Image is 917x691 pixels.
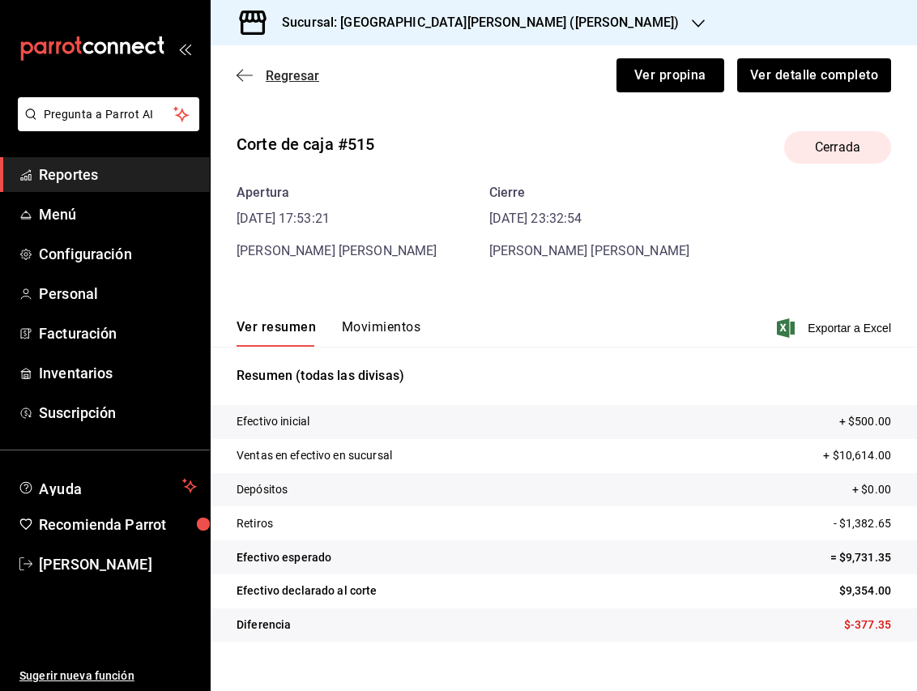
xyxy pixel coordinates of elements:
span: Cerrada [805,138,870,157]
p: Ventas en efectivo en sucursal [237,447,392,464]
h3: Sucursal: [GEOGRAPHIC_DATA][PERSON_NAME] ([PERSON_NAME]) [269,13,679,32]
span: [PERSON_NAME] [39,553,197,575]
div: navigation tabs [237,319,420,347]
button: open_drawer_menu [178,42,191,55]
span: [PERSON_NAME] [PERSON_NAME] [237,243,437,258]
p: $-377.35 [844,616,891,633]
p: Efectivo esperado [237,549,331,566]
p: - $1,382.65 [834,515,891,532]
span: Configuración [39,243,197,265]
span: Reportes [39,164,197,186]
div: Apertura [237,183,437,203]
a: Pregunta a Parrot AI [11,117,199,134]
span: Pregunta a Parrot AI [44,106,174,123]
p: + $500.00 [839,413,891,430]
button: Movimientos [342,319,420,347]
p: + $10,614.00 [823,447,891,464]
span: Menú [39,203,197,225]
button: Ver propina [616,58,724,92]
time: [DATE] 23:32:54 [489,209,690,228]
span: Facturación [39,322,197,344]
p: Resumen (todas las divisas) [237,366,891,386]
button: Ver resumen [237,319,316,347]
p: Efectivo declarado al corte [237,582,377,599]
p: = $9,731.35 [830,549,891,566]
span: Regresar [266,68,319,83]
p: Retiros [237,515,273,532]
p: Efectivo inicial [237,413,309,430]
button: Regresar [237,68,319,83]
span: [PERSON_NAME] [PERSON_NAME] [489,243,690,258]
p: Diferencia [237,616,291,633]
div: Corte de caja #515 [237,132,374,156]
button: Exportar a Excel [780,318,891,338]
span: Ayuda [39,476,176,496]
span: Personal [39,283,197,305]
span: Inventarios [39,362,197,384]
p: + $0.00 [852,481,891,498]
time: [DATE] 17:53:21 [237,209,437,228]
div: Cierre [489,183,690,203]
span: Sugerir nueva función [19,668,197,685]
span: Recomienda Parrot [39,514,197,535]
button: Ver detalle completo [737,58,891,92]
button: Pregunta a Parrot AI [18,97,199,131]
p: $9,354.00 [839,582,891,599]
p: Depósitos [237,481,288,498]
span: Suscripción [39,402,197,424]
